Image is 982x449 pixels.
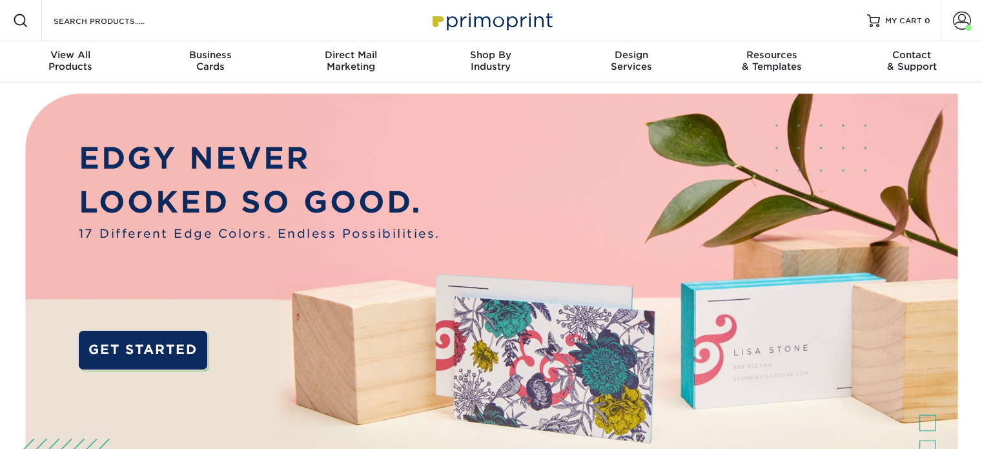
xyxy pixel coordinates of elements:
p: EDGY NEVER [79,136,440,180]
p: LOOKED SO GOOD. [79,180,440,224]
span: Resources [701,49,841,61]
div: & Support [842,49,982,72]
a: Direct MailMarketing [281,41,421,83]
a: GET STARTED [79,331,207,370]
a: Contact& Support [842,41,982,83]
span: 0 [925,16,930,25]
div: Services [561,49,701,72]
span: 17 Different Edge Colors. Endless Possibilities. [79,225,440,242]
span: MY CART [885,16,922,26]
div: Industry [421,49,561,72]
div: & Templates [701,49,841,72]
input: SEARCH PRODUCTS..... [52,13,178,28]
a: BusinessCards [140,41,280,83]
img: Primoprint [427,6,556,34]
a: DesignServices [561,41,701,83]
span: Business [140,49,280,61]
span: Contact [842,49,982,61]
div: Marketing [281,49,421,72]
div: Cards [140,49,280,72]
span: Shop By [421,49,561,61]
a: Resources& Templates [701,41,841,83]
span: Direct Mail [281,49,421,61]
span: Design [561,49,701,61]
a: Shop ByIndustry [421,41,561,83]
